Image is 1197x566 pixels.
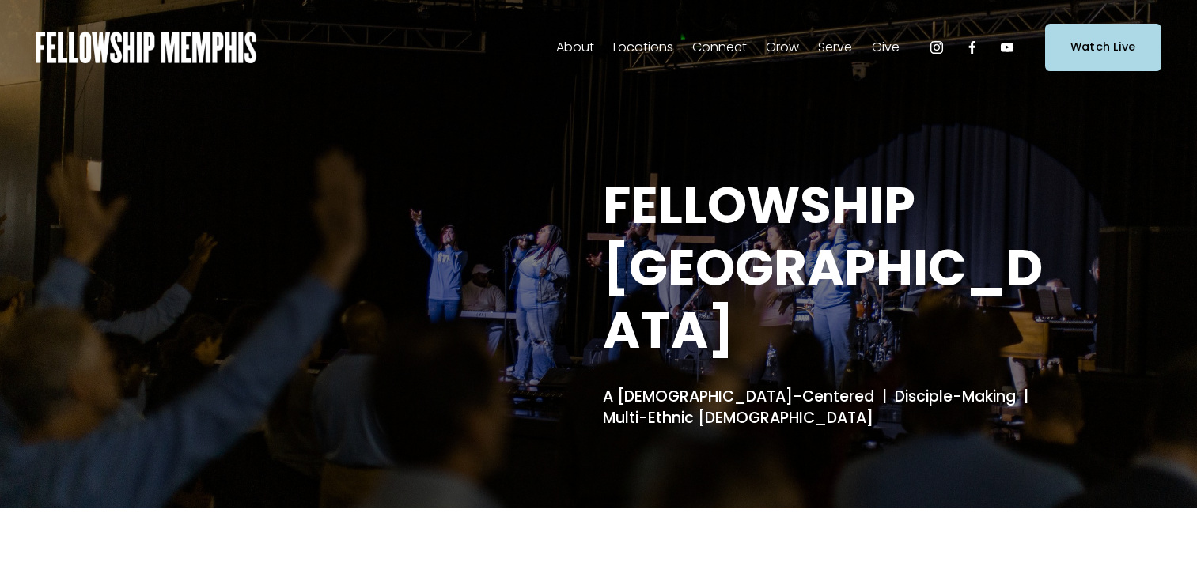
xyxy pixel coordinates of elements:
img: Fellowship Memphis [36,32,256,63]
span: Serve [818,36,852,59]
span: About [556,36,594,59]
span: Connect [692,36,747,59]
a: Instagram [929,40,945,55]
strong: FELLOWSHIP [GEOGRAPHIC_DATA] [603,170,1043,365]
a: folder dropdown [692,35,747,60]
a: Watch Live [1045,24,1161,70]
a: folder dropdown [766,35,799,60]
a: folder dropdown [872,35,900,60]
a: folder dropdown [556,35,594,60]
a: YouTube [999,40,1015,55]
a: Facebook [964,40,980,55]
h4: A [DEMOGRAPHIC_DATA]-Centered | Disciple-Making | Multi-Ethnic [DEMOGRAPHIC_DATA] [603,387,1073,428]
span: Locations [613,36,673,59]
a: folder dropdown [613,35,673,60]
span: Give [872,36,900,59]
span: Grow [766,36,799,59]
a: folder dropdown [818,35,852,60]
